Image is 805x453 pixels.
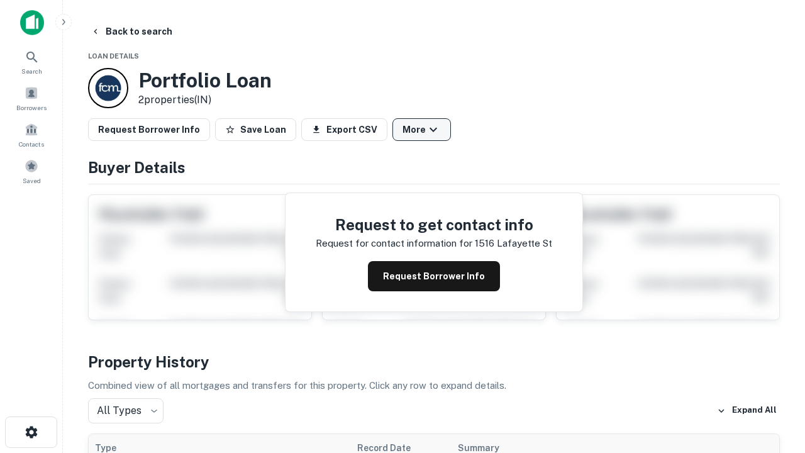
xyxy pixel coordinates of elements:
a: Contacts [4,118,59,152]
button: Export CSV [301,118,387,141]
a: Search [4,45,59,79]
p: 2 properties (IN) [138,92,272,108]
a: Borrowers [4,81,59,115]
button: Save Loan [215,118,296,141]
p: Request for contact information for [316,236,472,251]
iframe: Chat Widget [742,312,805,372]
span: Saved [23,176,41,186]
span: Contacts [19,139,44,149]
a: Saved [4,154,59,188]
button: Request Borrower Info [88,118,210,141]
div: All Types [88,398,164,423]
img: capitalize-icon.png [20,10,44,35]
button: Expand All [714,401,780,420]
h4: Buyer Details [88,156,780,179]
span: Search [21,66,42,76]
p: 1516 lafayette st [475,236,552,251]
p: Combined view of all mortgages and transfers for this property. Click any row to expand details. [88,378,780,393]
h4: Request to get contact info [316,213,552,236]
span: Loan Details [88,52,139,60]
span: Borrowers [16,103,47,113]
button: More [392,118,451,141]
button: Back to search [86,20,177,43]
button: Request Borrower Info [368,261,500,291]
h3: Portfolio Loan [138,69,272,92]
h4: Property History [88,350,780,373]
